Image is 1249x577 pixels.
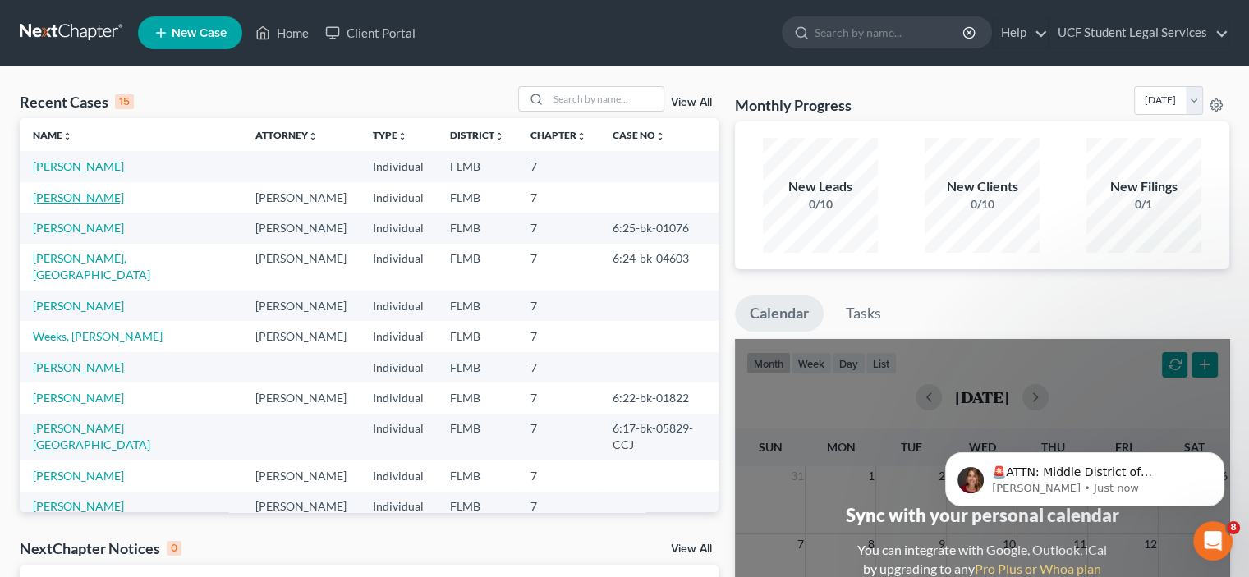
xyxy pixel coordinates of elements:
[360,382,437,413] td: Individual
[115,94,134,109] div: 15
[517,352,599,382] td: 7
[735,95,852,115] h3: Monthly Progress
[242,291,360,321] td: [PERSON_NAME]
[360,460,437,491] td: Individual
[921,418,1249,533] iframe: Intercom notifications message
[437,460,517,491] td: FLMB
[517,291,599,321] td: 7
[255,129,318,141] a: Attorneyunfold_more
[242,492,360,522] td: [PERSON_NAME]
[517,492,599,522] td: 7
[172,27,227,39] span: New Case
[360,352,437,382] td: Individual
[33,391,124,405] a: [PERSON_NAME]
[360,213,437,243] td: Individual
[735,295,824,332] a: Calendar
[845,502,1118,528] div: Sync with your personal calendar
[360,244,437,291] td: Individual
[975,561,1101,576] a: Pro Plus or Whoa plan
[517,460,599,491] td: 7
[671,543,712,555] a: View All
[33,129,72,141] a: Nameunfold_more
[360,151,437,181] td: Individual
[437,182,517,213] td: FLMB
[494,131,504,141] i: unfold_more
[242,382,360,413] td: [PERSON_NAME]
[33,251,150,282] a: [PERSON_NAME], [GEOGRAPHIC_DATA]
[599,244,719,291] td: 6:24-bk-04603
[247,18,317,48] a: Home
[549,87,664,111] input: Search by name...
[763,177,878,196] div: New Leads
[530,129,586,141] a: Chapterunfold_more
[450,129,504,141] a: Districtunfold_more
[763,196,878,213] div: 0/10
[517,382,599,413] td: 7
[242,182,360,213] td: [PERSON_NAME]
[437,492,517,522] td: FLMB
[925,196,1040,213] div: 0/10
[360,414,437,460] td: Individual
[360,492,437,522] td: Individual
[437,244,517,291] td: FLMB
[437,213,517,243] td: FLMB
[437,321,517,351] td: FLMB
[599,414,719,460] td: 6:17-bk-05829-CCJ
[671,97,712,108] a: View All
[397,131,407,141] i: unfold_more
[831,295,896,332] a: Tasks
[33,499,124,513] a: [PERSON_NAME]
[437,414,517,460] td: FLMB
[517,414,599,460] td: 7
[33,421,150,451] a: [PERSON_NAME][GEOGRAPHIC_DATA]
[242,244,360,291] td: [PERSON_NAME]
[308,131,318,141] i: unfold_more
[925,177,1040,196] div: New Clients
[33,329,163,343] a: Weeks, [PERSON_NAME]
[242,321,360,351] td: [PERSON_NAME]
[360,321,437,351] td: Individual
[360,291,437,321] td: Individual
[20,538,181,558] div: NextChapter Notices
[242,460,360,491] td: [PERSON_NAME]
[33,360,124,374] a: [PERSON_NAME]
[517,182,599,213] td: 7
[815,17,965,48] input: Search by name...
[33,190,124,204] a: [PERSON_NAME]
[599,382,719,413] td: 6:22-bk-01822
[167,541,181,556] div: 0
[33,221,124,235] a: [PERSON_NAME]
[360,182,437,213] td: Individual
[599,213,719,243] td: 6:25-bk-01076
[613,129,665,141] a: Case Nounfold_more
[437,151,517,181] td: FLMB
[1193,521,1233,561] iframe: Intercom live chat
[655,131,665,141] i: unfold_more
[517,213,599,243] td: 7
[437,291,517,321] td: FLMB
[33,159,124,173] a: [PERSON_NAME]
[437,352,517,382] td: FLMB
[62,131,72,141] i: unfold_more
[33,299,124,313] a: [PERSON_NAME]
[517,244,599,291] td: 7
[576,131,586,141] i: unfold_more
[373,129,407,141] a: Typeunfold_more
[993,18,1048,48] a: Help
[33,469,124,483] a: [PERSON_NAME]
[1227,521,1240,534] span: 8
[20,92,134,112] div: Recent Cases
[317,18,424,48] a: Client Portal
[242,213,360,243] td: [PERSON_NAME]
[437,382,517,413] td: FLMB
[517,321,599,351] td: 7
[1086,177,1201,196] div: New Filings
[517,151,599,181] td: 7
[1049,18,1228,48] a: UCF Student Legal Services
[1086,196,1201,213] div: 0/1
